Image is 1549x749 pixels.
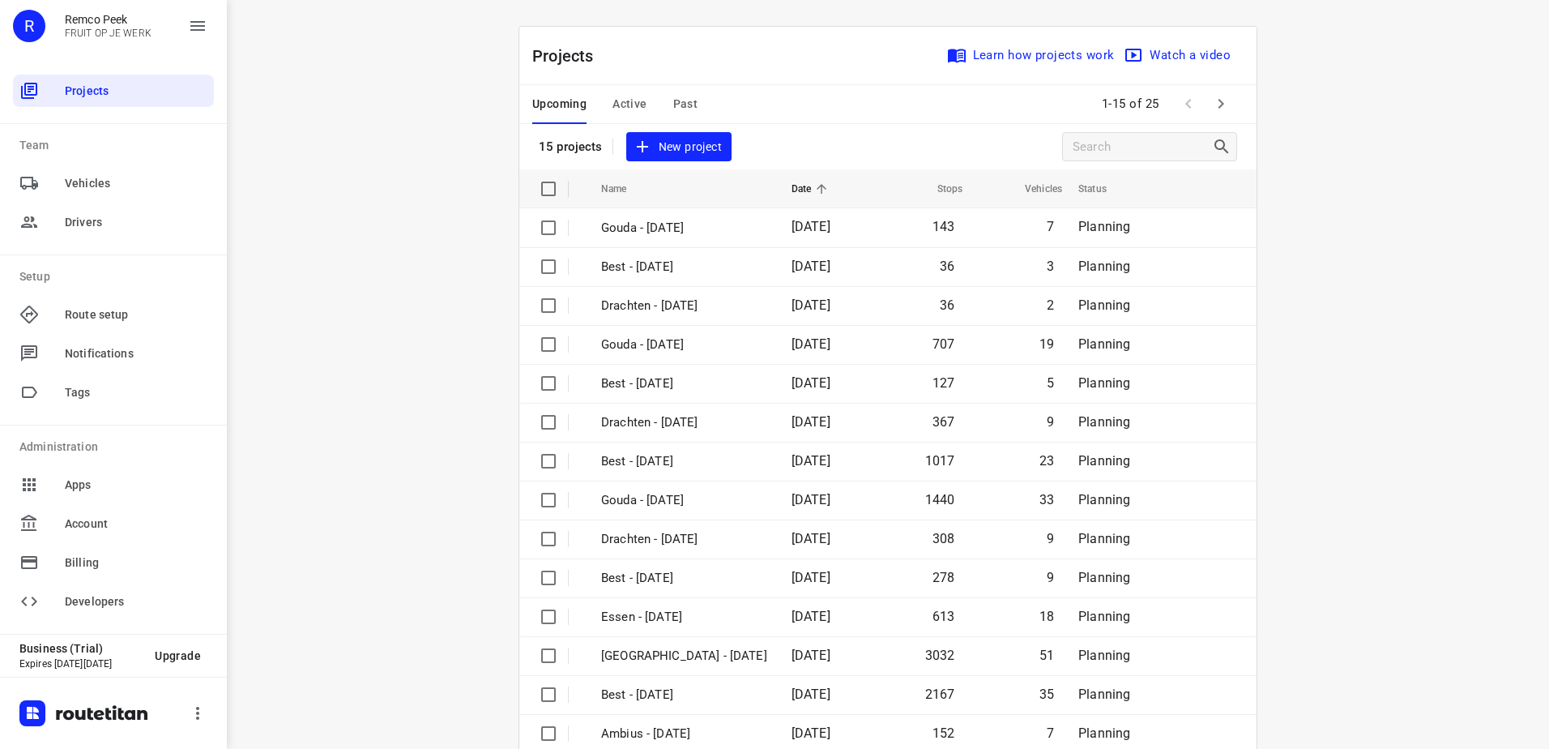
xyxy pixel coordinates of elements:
div: Notifications [13,337,214,370]
p: Best - Tuesday [601,569,767,588]
span: 51 [1039,648,1054,663]
span: [DATE] [792,259,830,274]
span: New project [636,137,722,157]
span: [DATE] [792,453,830,469]
span: Planning [1078,531,1130,546]
p: Drachten - Tuesday [601,530,767,549]
span: Projects [65,83,207,100]
span: [DATE] [792,219,830,234]
span: 143 [932,219,955,234]
span: Tags [65,384,207,401]
span: Planning [1078,453,1130,469]
span: [DATE] [792,414,830,430]
span: Developers [65,593,207,610]
span: [DATE] [792,375,830,391]
p: Essen - Monday [601,608,767,627]
div: Vehicles [13,167,214,199]
span: [DATE] [792,492,830,507]
span: Planning [1078,297,1130,313]
span: 19 [1039,336,1054,352]
p: Gouda - Friday [601,219,767,238]
p: Setup [19,268,214,285]
span: 9 [1047,570,1054,585]
span: [DATE] [792,336,830,352]
span: Planning [1078,609,1130,624]
span: Drivers [65,214,207,231]
span: 3032 [925,648,955,663]
span: Planning [1078,570,1130,585]
p: Business (Trial) [19,642,142,655]
span: Notifications [65,345,207,362]
span: 9 [1047,531,1054,546]
span: 367 [932,414,955,430]
div: Search [1212,137,1236,156]
p: Expires [DATE][DATE] [19,658,142,670]
p: FRUIT OP JE WERK [65,28,151,39]
span: 613 [932,609,955,624]
span: 36 [940,297,954,313]
span: 127 [932,375,955,391]
span: Planning [1078,725,1130,741]
p: Gouda - Tuesday [601,491,767,510]
span: Planning [1078,259,1130,274]
span: 1440 [925,492,955,507]
span: Billing [65,554,207,571]
span: 33 [1039,492,1054,507]
p: Projects [532,44,607,68]
div: Tags [13,376,214,409]
span: 35 [1039,687,1054,702]
span: [DATE] [792,297,830,313]
span: 18 [1039,609,1054,624]
span: Planning [1078,336,1130,352]
span: Vehicles [65,175,207,192]
span: 23 [1039,453,1054,469]
span: Active [612,94,646,114]
span: 1017 [925,453,955,469]
span: Past [673,94,698,114]
span: 2 [1047,297,1054,313]
span: 707 [932,336,955,352]
span: 9 [1047,414,1054,430]
span: Account [65,516,207,533]
span: 3 [1047,259,1054,274]
span: Status [1078,179,1128,199]
span: Planning [1078,375,1130,391]
span: 152 [932,725,955,741]
p: Best - Friday [601,258,767,276]
span: [DATE] [792,725,830,741]
span: Next Page [1205,88,1237,120]
button: New project [626,132,732,162]
span: Stops [916,179,963,199]
span: Upcoming [532,94,587,114]
span: Planning [1078,648,1130,663]
div: Projects [13,75,214,107]
span: Planning [1078,687,1130,702]
span: [DATE] [792,531,830,546]
span: 278 [932,570,955,585]
div: Route setup [13,298,214,331]
p: Best - Monday [601,686,767,704]
span: 2167 [925,687,955,702]
div: Developers [13,585,214,618]
span: Planning [1078,492,1130,507]
span: Vehicles [1004,179,1062,199]
span: [DATE] [792,570,830,585]
span: Date [792,179,833,199]
span: [DATE] [792,648,830,663]
div: R [13,10,45,42]
span: Planning [1078,219,1130,234]
button: Upgrade [142,641,214,670]
p: Team [19,137,214,154]
p: Drachten - Wednesday [601,413,767,432]
span: 7 [1047,725,1054,741]
span: Route setup [65,306,207,323]
p: Zwolle - Monday [601,647,767,666]
span: Previous Page [1172,88,1205,120]
div: Drivers [13,206,214,238]
p: Best - Thursday [601,374,767,393]
div: Apps [13,469,214,501]
span: 308 [932,531,955,546]
input: Search projects [1073,135,1212,160]
span: Planning [1078,414,1130,430]
p: Ambius - Monday [601,725,767,743]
